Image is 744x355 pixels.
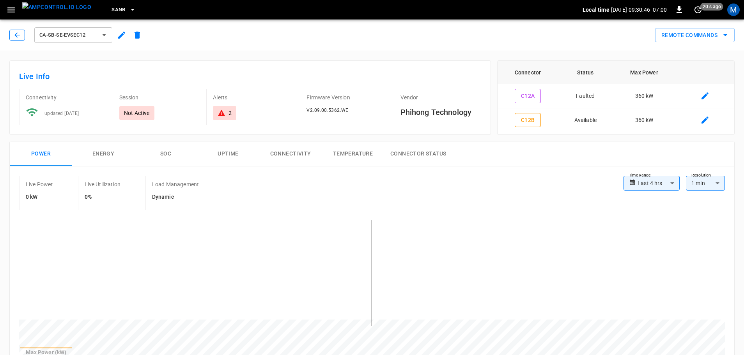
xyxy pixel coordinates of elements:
[384,141,452,166] button: Connector Status
[700,3,723,11] span: 20 s ago
[558,108,613,132] td: Available
[26,193,53,201] h6: 0 kW
[26,180,53,188] p: Live Power
[655,28,735,42] div: remote commands options
[400,94,481,101] p: Vendor
[306,108,348,113] span: V2.09.00.5362.WE
[152,193,199,201] h6: Dynamic
[638,176,680,191] div: Last 4 hrs
[322,141,384,166] button: Temperature
[34,27,112,43] button: ca-sb-se-evseC12
[498,61,734,132] table: connector table
[135,141,197,166] button: SOC
[613,84,676,108] td: 360 kW
[400,106,481,118] h6: Phihong Technology
[727,4,740,16] div: profile-icon
[691,172,711,178] label: Resolution
[692,4,704,16] button: set refresh interval
[26,94,106,101] p: Connectivity
[85,193,120,201] h6: 0%
[611,6,667,14] p: [DATE] 09:30:46 -07:00
[629,172,651,178] label: Time Range
[655,28,735,42] button: Remote Commands
[213,94,294,101] p: Alerts
[259,141,322,166] button: Connectivity
[19,70,481,83] h6: Live Info
[515,113,541,127] button: C12B
[119,94,200,101] p: Session
[229,109,232,117] div: 2
[124,109,150,117] p: Not Active
[613,108,676,132] td: 360 kW
[108,2,139,18] button: SanB
[44,111,79,116] span: updated [DATE]
[498,61,558,84] th: Connector
[583,6,609,14] p: Local time
[515,89,541,103] button: C12A
[558,61,613,84] th: Status
[22,2,91,12] img: ampcontrol.io logo
[39,31,97,40] span: ca-sb-se-evseC12
[613,61,676,84] th: Max Power
[686,176,725,191] div: 1 min
[112,5,126,14] span: SanB
[306,94,387,101] p: Firmware Version
[152,180,199,188] p: Load Management
[85,180,120,188] p: Live Utilization
[10,141,72,166] button: Power
[558,84,613,108] td: Faulted
[197,141,259,166] button: Uptime
[72,141,135,166] button: Energy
